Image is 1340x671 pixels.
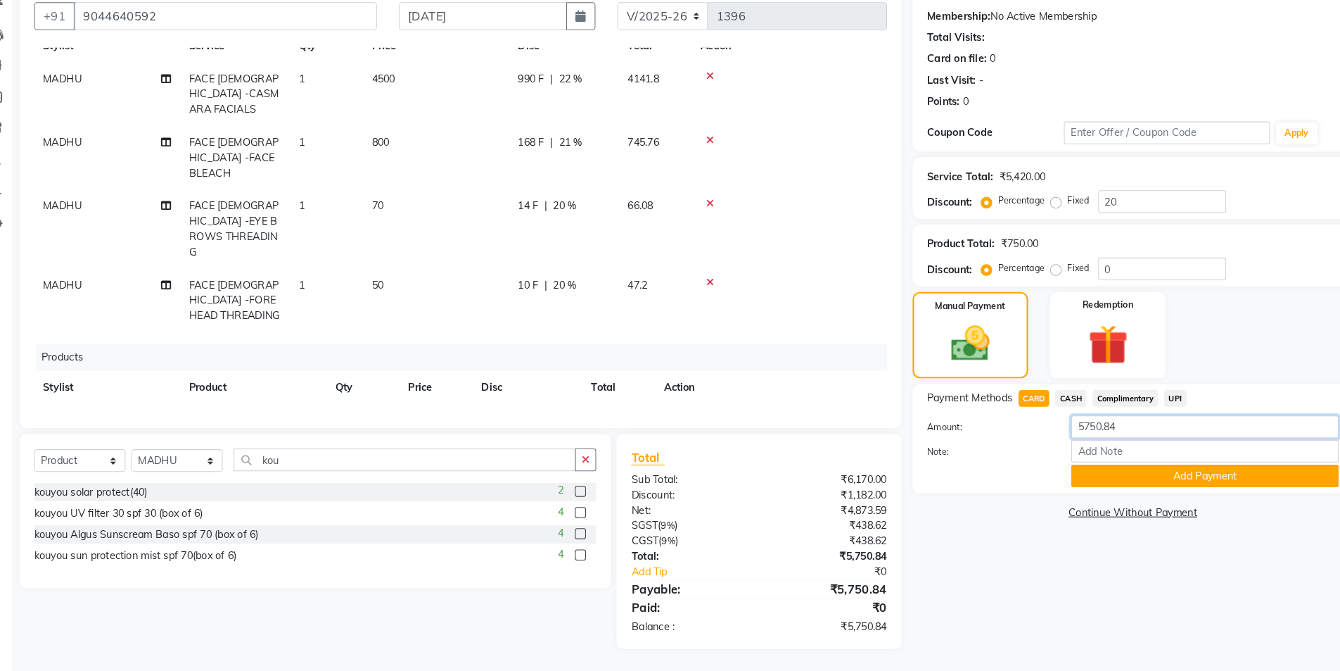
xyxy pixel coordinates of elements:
[567,490,573,505] span: 2
[204,382,345,414] th: Product
[318,94,324,107] span: 1
[661,382,884,414] th: Action
[563,216,585,231] span: 20 %
[1066,333,1128,381] img: _gift.svg
[666,525,679,537] span: 9%
[923,146,1055,161] div: Coupon Code
[627,584,761,601] div: Payable:
[627,479,761,494] div: Sub Total:
[255,457,585,479] input: Search or Scan
[529,216,549,231] span: 14 F
[567,510,573,525] span: 4
[625,9,686,22] label: Invoice Number
[923,34,984,49] div: Membership:
[388,94,411,107] span: 4500
[912,430,1052,443] label: Amount:
[761,553,895,568] div: ₹5,750.84
[1061,425,1319,447] input: Amount
[567,531,573,546] span: 4
[923,213,966,227] div: Discount:
[212,156,299,198] span: FACE [DEMOGRAPHIC_DATA] -FACE BLEACH
[522,422,539,437] span: 0 %
[994,253,1030,268] div: ₹750.00
[415,382,485,414] th: Price
[1054,142,1253,164] input: Enter Offer / Coupon Code
[318,293,324,306] span: 1
[554,292,557,307] span: |
[627,539,761,553] div: ( )
[923,253,988,268] div: Product Total:
[591,382,661,414] th: Total
[72,94,109,107] span: MADHU
[923,277,966,292] div: Discount:
[212,217,299,274] span: FACE [DEMOGRAPHIC_DATA] -EYE BROWS THREADING
[634,293,653,306] span: 47.2
[761,509,895,524] div: ₹4,873.59
[923,34,1319,49] div: No Active Membership
[568,94,591,108] span: 22 %
[973,95,977,110] div: -
[212,293,300,335] span: FACE [DEMOGRAPHIC_DATA] -FOREHEAD THREADING
[627,553,761,568] div: Total:
[212,94,299,137] span: FACE [DEMOGRAPHIC_DATA] -CASMARA FACIALS
[761,539,895,553] div: ₹438.62
[923,188,987,203] div: Service Total:
[63,491,172,506] div: kouyou solar protect(40)
[1011,401,1041,417] span: CARD
[494,422,508,437] span: 0 F
[63,512,226,527] div: kouyou UV filter 30 spf 30 (box of 6)
[560,155,563,170] span: |
[627,494,761,509] div: Discount:
[72,293,109,306] span: MADHU
[627,509,761,524] div: Net:
[63,532,279,547] div: kouyou Algus Sunscream Baso spf 70 (box of 6)
[568,155,591,170] span: 21 %
[934,334,995,377] img: _cash.svg
[923,401,1005,415] span: Payment Methods
[318,156,324,168] span: 1
[414,9,433,22] label: Date
[957,13,972,28] a: Ria
[63,9,86,22] label: Client
[513,422,516,437] span: |
[991,277,1036,289] label: Percentage
[627,601,761,618] div: Paid:
[667,540,680,551] span: 9%
[923,115,955,130] div: Points:
[761,621,895,636] div: ₹5,750.84
[912,511,1330,526] a: Continue Without Payment
[761,524,895,539] div: ₹438.62
[638,525,663,537] span: SGST
[567,551,573,566] span: 4
[485,382,591,414] th: Disc
[627,568,783,583] a: Add Tip
[627,621,761,636] div: Balance :
[529,292,549,307] span: 10 F
[983,75,989,89] div: 0
[761,494,895,509] div: ₹1,182.00
[923,95,970,110] div: Last Visit:
[72,156,109,168] span: MADHU
[991,212,1036,225] label: Percentage
[1061,449,1319,470] input: Add Note
[101,27,393,54] input: Search by Name/Mobile/Email/Code
[761,584,895,601] div: ₹5,750.84
[923,75,981,89] div: Card on file:
[1151,401,1173,417] span: UPI
[1082,401,1145,417] span: Complimentary
[72,217,109,230] span: MADHU
[563,292,585,307] span: 20 %
[1046,401,1076,417] span: CASH
[761,479,895,494] div: ₹6,170.00
[388,217,400,230] span: 70
[912,454,1052,467] label: Note:
[634,217,659,230] span: 66.08
[1073,312,1121,325] label: Redemption
[1061,472,1319,494] button: Add Payment
[560,94,563,108] span: |
[638,458,670,473] span: Total
[529,155,554,170] span: 168 F
[931,313,998,326] label: Manual Payment
[388,156,405,168] span: 800
[634,156,665,168] span: 745.76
